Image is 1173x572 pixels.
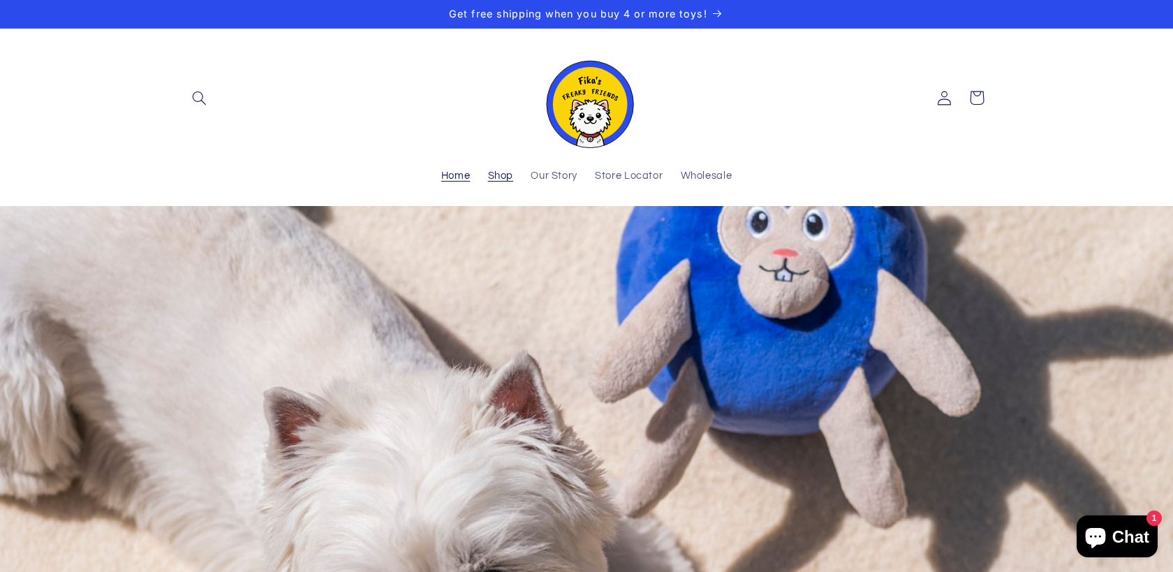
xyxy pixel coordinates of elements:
[522,161,586,192] a: Our Story
[681,170,732,183] span: Wholesale
[432,161,479,192] a: Home
[538,48,635,148] img: Fika's Freaky Friends
[595,170,663,183] span: Store Locator
[441,170,471,183] span: Home
[531,170,577,183] span: Our Story
[532,43,641,154] a: Fika's Freaky Friends
[586,161,672,192] a: Store Locator
[479,161,522,192] a: Shop
[1072,515,1162,561] inbox-online-store-chat: Shopify online store chat
[672,161,741,192] a: Wholesale
[184,82,216,114] summary: Search
[449,8,707,20] span: Get free shipping when you buy 4 or more toys!
[488,170,514,183] span: Shop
